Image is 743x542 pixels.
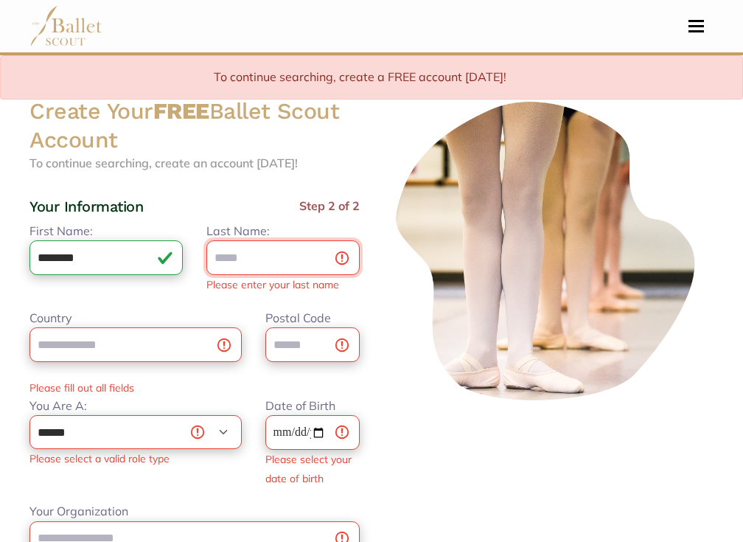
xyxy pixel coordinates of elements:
div: Please select your date of birth [265,453,352,485]
h2: Create Your Ballet Scout Account [29,97,360,155]
div: Please fill out all fields [18,380,371,396]
img: ballerinas [383,97,714,406]
label: Country [29,309,72,328]
label: Date of Birth [265,397,335,416]
label: Postal Code [265,309,331,328]
button: Toggle navigation [679,19,714,33]
span: Step 2 of 2 [299,197,360,222]
label: You Are A: [29,397,87,416]
h4: Your Information [29,197,143,216]
label: Last Name: [206,222,270,241]
span: To continue searching, create an account [DATE]! [29,156,298,170]
label: Your Organization [29,502,128,521]
label: First Name: [29,222,93,241]
div: Please enter your last name [206,278,339,291]
div: Please select a valid role type [29,452,170,465]
strong: FREE [153,98,209,124]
